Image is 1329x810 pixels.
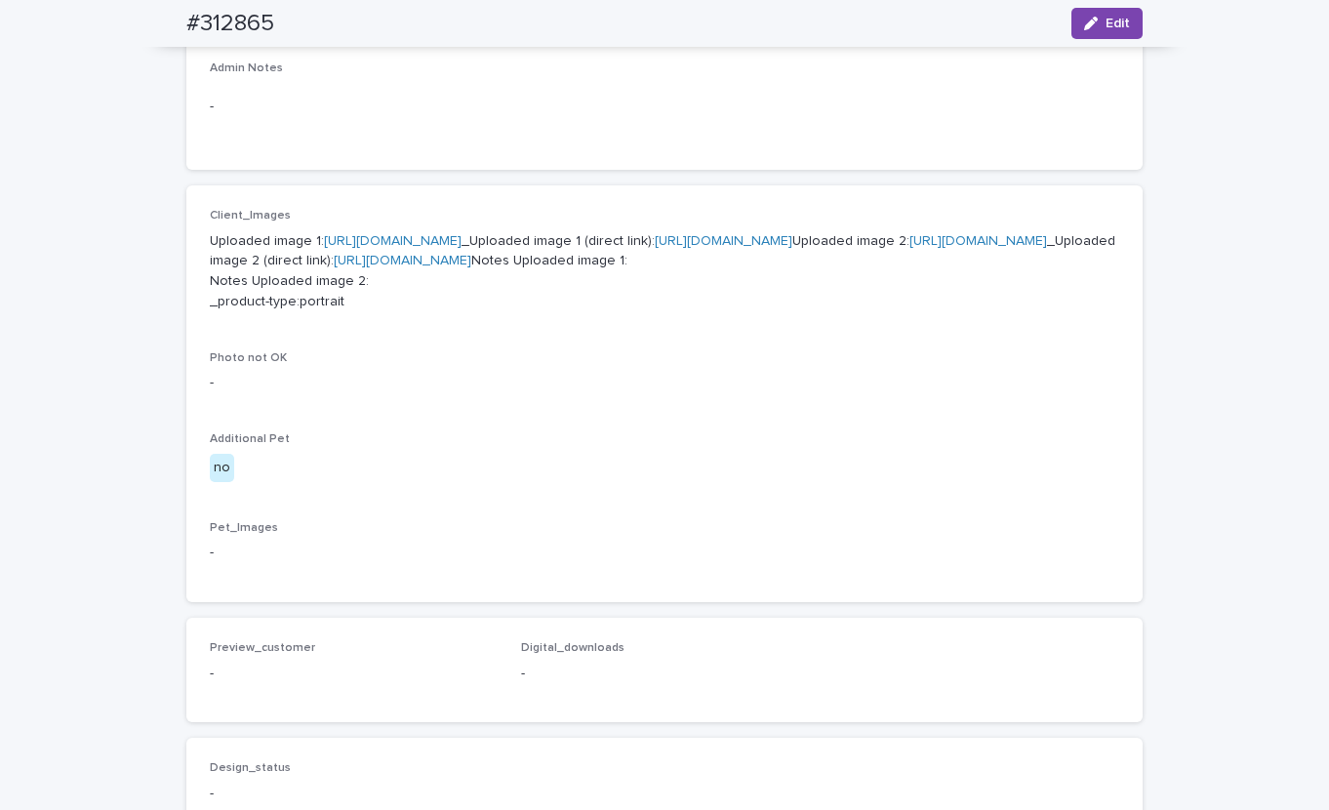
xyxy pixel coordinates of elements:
[324,234,462,248] a: [URL][DOMAIN_NAME]
[210,433,290,445] span: Additional Pet
[1071,8,1143,39] button: Edit
[210,352,287,364] span: Photo not OK
[655,234,792,248] a: [URL][DOMAIN_NAME]
[210,543,1119,563] p: -
[909,234,1047,248] a: [URL][DOMAIN_NAME]
[210,642,315,654] span: Preview_customer
[334,254,471,267] a: [URL][DOMAIN_NAME]
[1106,17,1130,30] span: Edit
[210,210,291,222] span: Client_Images
[210,664,498,684] p: -
[521,664,809,684] p: -
[210,97,1119,117] p: -
[210,373,1119,393] p: -
[210,784,498,804] p: -
[210,522,278,534] span: Pet_Images
[210,762,291,774] span: Design_status
[210,231,1119,312] p: Uploaded image 1: _Uploaded image 1 (direct link): Uploaded image 2: _Uploaded image 2 (direct li...
[210,454,234,482] div: no
[186,10,274,38] h2: #312865
[521,642,624,654] span: Digital_downloads
[210,62,283,74] span: Admin Notes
